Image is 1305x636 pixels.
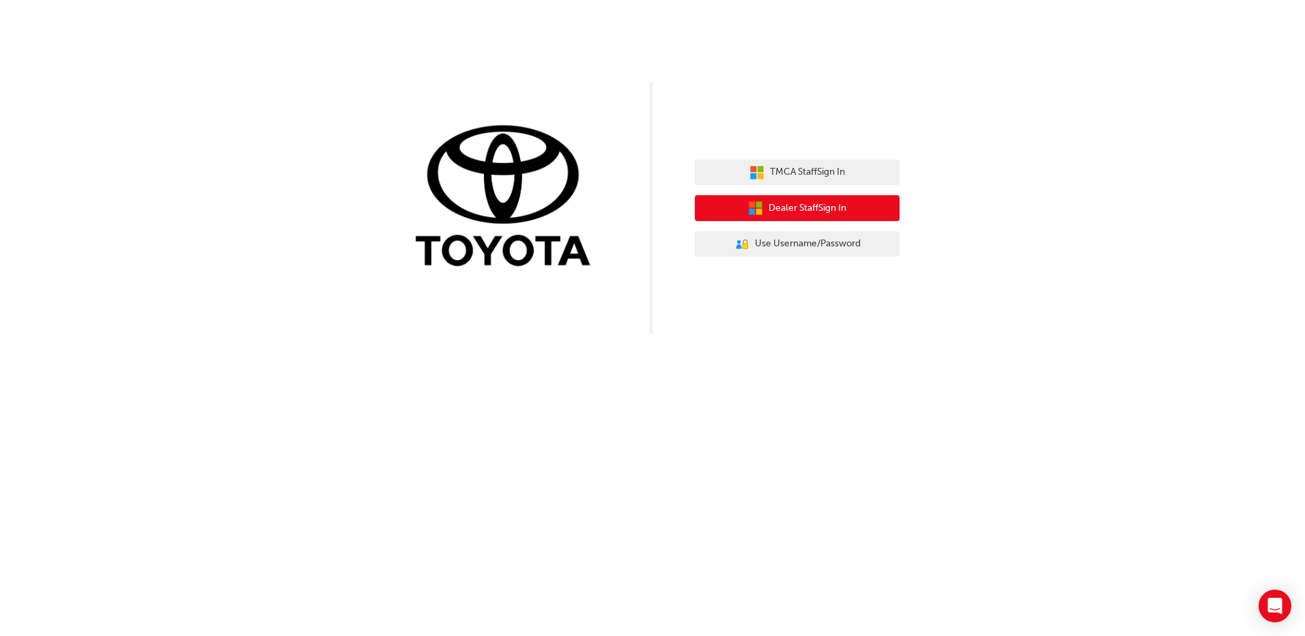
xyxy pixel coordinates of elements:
[695,231,900,257] button: Use Username/Password
[405,122,610,273] img: Trak
[755,236,861,252] span: Use Username/Password
[695,195,900,221] button: Dealer StaffSign In
[769,201,846,216] span: Dealer Staff Sign In
[1259,590,1291,622] div: Open Intercom Messenger
[770,164,845,180] span: TMCA Staff Sign In
[695,160,900,186] button: TMCA StaffSign In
